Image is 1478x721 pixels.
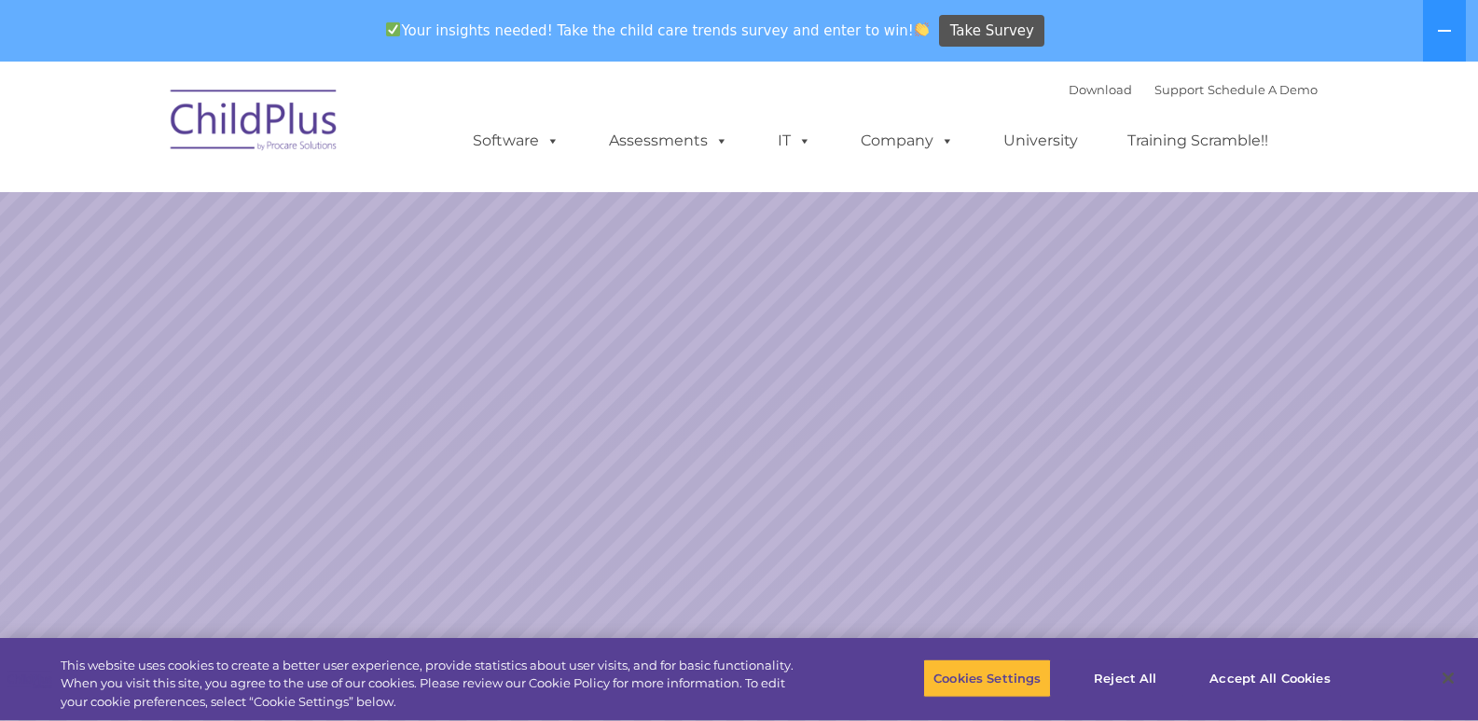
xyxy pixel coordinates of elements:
div: This website uses cookies to create a better user experience, provide statistics about user visit... [61,657,813,712]
span: Your insights needed! Take the child care trends survey and enter to win! [379,12,937,49]
a: Software [454,122,578,159]
button: Reject All [1067,659,1183,698]
button: Cookies Settings [923,659,1051,698]
a: Download [1069,82,1132,97]
a: Schedule A Demo [1208,82,1318,97]
img: ✅ [386,22,400,36]
img: 👏 [915,22,929,36]
a: IT [759,122,830,159]
button: Accept All Cookies [1199,659,1340,698]
img: ChildPlus by Procare Solutions [161,76,348,170]
a: Company [842,122,973,159]
a: Assessments [590,122,747,159]
a: Take Survey [939,15,1044,48]
a: Training Scramble!! [1109,122,1287,159]
font: | [1069,82,1318,97]
button: Close [1428,658,1469,699]
a: University [985,122,1097,159]
a: Support [1154,82,1204,97]
span: Take Survey [950,15,1034,48]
